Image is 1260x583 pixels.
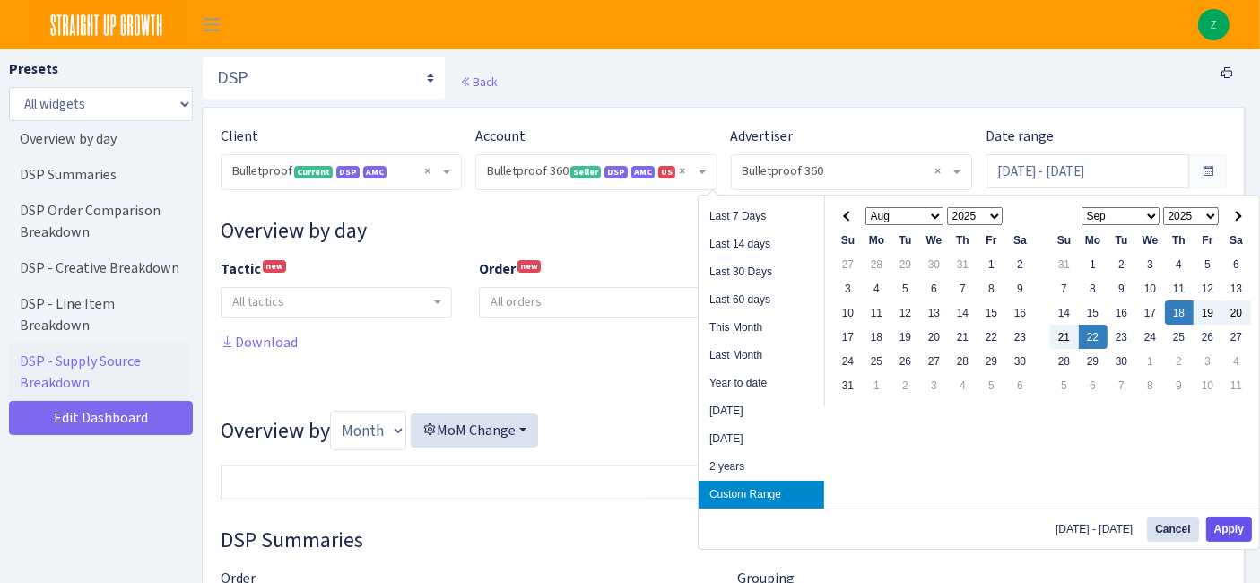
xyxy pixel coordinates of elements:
[189,10,234,39] button: Toggle navigation
[9,58,58,80] label: Presets
[1050,276,1079,300] td: 7
[1079,373,1108,397] td: 6
[732,155,971,189] span: Bulletproof 360
[1006,349,1035,373] td: 30
[1006,252,1035,276] td: 2
[934,162,941,180] span: Remove all items
[1222,252,1251,276] td: 6
[221,259,261,278] b: Tactic
[920,252,949,276] td: 30
[658,166,675,178] span: US
[834,349,863,373] td: 24
[863,373,891,397] td: 1
[1108,349,1136,373] td: 30
[1050,300,1079,325] td: 14
[1050,228,1079,252] th: Su
[1136,349,1165,373] td: 1
[222,155,461,189] span: Bulletproof <span class="badge badge-success">Current</span><span class="badge badge-primary">DSP...
[517,260,541,273] sup: new
[1108,300,1136,325] td: 16
[1222,300,1251,325] td: 20
[1056,524,1140,535] span: [DATE] - [DATE]
[978,373,1006,397] td: 5
[9,157,188,193] a: DSP Summaries
[232,293,284,310] span: All tactics
[920,325,949,349] td: 20
[949,373,978,397] td: 4
[1079,252,1108,276] td: 1
[920,300,949,325] td: 13
[221,218,1227,244] h3: Widget #10
[424,162,430,180] span: Remove all items
[978,276,1006,300] td: 8
[1165,228,1194,252] th: Th
[9,193,188,250] a: DSP Order Comparison Breakdown
[978,300,1006,325] td: 15
[731,126,794,147] label: Advertiser
[1194,276,1222,300] td: 12
[476,155,716,189] span: Bulletproof 360 <span class="badge badge-success">Seller</span><span class="badge badge-primary">...
[699,481,824,509] li: Custom Range
[863,300,891,325] td: 11
[920,349,949,373] td: 27
[221,333,298,352] a: Download
[1079,228,1108,252] th: Mo
[1194,373,1222,397] td: 10
[920,373,949,397] td: 3
[9,121,188,157] a: Overview by day
[1194,252,1222,276] td: 5
[1079,349,1108,373] td: 29
[834,300,863,325] td: 10
[834,252,863,276] td: 27
[336,166,360,178] span: DSP
[1136,276,1165,300] td: 10
[294,166,333,178] span: Current
[743,162,950,180] span: Bulletproof 360
[263,260,286,273] sup: new
[986,126,1054,147] label: Date range
[1079,300,1108,325] td: 15
[1050,325,1079,349] td: 21
[604,166,628,178] span: DSP
[221,126,258,147] label: Client
[221,527,1227,553] h3: Widget #37
[863,276,891,300] td: 4
[891,252,920,276] td: 29
[363,166,387,178] span: Amazon Marketing Cloud
[978,349,1006,373] td: 29
[479,259,516,278] b: Order
[475,126,526,147] label: Account
[680,162,686,180] span: Remove all items
[863,325,891,349] td: 18
[863,252,891,276] td: 28
[1194,325,1222,349] td: 26
[891,228,920,252] th: Tu
[1136,228,1165,252] th: We
[1206,517,1252,542] button: Apply
[1165,349,1194,373] td: 2
[834,373,863,397] td: 31
[1222,373,1251,397] td: 11
[699,370,824,397] li: Year to date
[1165,276,1194,300] td: 11
[480,288,796,317] input: All orders
[1165,373,1194,397] td: 9
[891,325,920,349] td: 19
[487,162,694,180] span: Bulletproof 360 <span class="badge badge-success">Seller</span><span class="badge badge-primary">...
[978,252,1006,276] td: 1
[1136,373,1165,397] td: 8
[1136,300,1165,325] td: 17
[232,162,439,180] span: Bulletproof <span class="badge badge-success">Current</span><span class="badge badge-primary">DSP...
[1136,252,1165,276] td: 3
[863,228,891,252] th: Mo
[9,344,188,401] a: DSP - Supply Source Breakdown
[570,166,601,178] span: Seller
[1165,252,1194,276] td: 4
[1165,300,1194,325] td: 18
[949,325,978,349] td: 21
[1136,325,1165,349] td: 24
[1222,349,1251,373] td: 4
[699,342,824,370] li: Last Month
[460,74,497,90] a: Back
[699,314,824,342] li: This Month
